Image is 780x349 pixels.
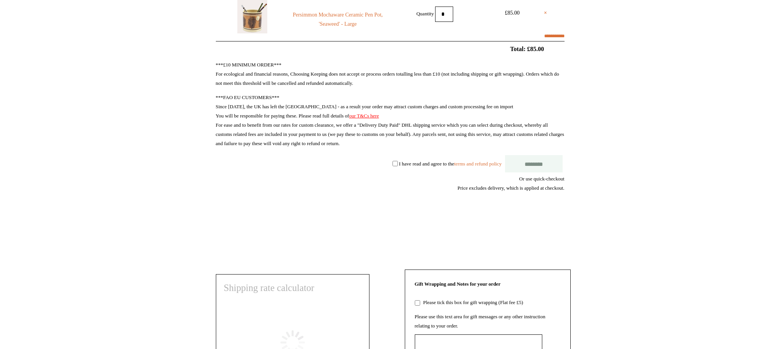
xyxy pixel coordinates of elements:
iframe: PayPal-paypal [507,220,565,241]
a: terms and refund policy [454,160,502,166]
strong: Gift Wrapping and Notes for your order [415,281,501,287]
div: Or use quick-checkout [216,174,565,193]
label: Please use this text area for gift messages or any other instruction relating to your order. [415,314,545,329]
a: our T&Cs here [349,113,379,119]
p: ***£10 MINIMUM ORDER*** For ecological and financial reasons, Choosing Keeping does not accept or... [216,60,565,88]
h2: Total: £85.00 [198,45,582,53]
div: £85.00 [495,8,530,18]
label: Quantity [416,10,434,16]
a: Persimmon Mochaware Ceramic Pen Pot, 'Seaweed' - Large [285,10,390,29]
label: Please tick this box for gift wrapping (Flat fee £5) [421,299,523,305]
label: I have read and agree to the [399,160,502,166]
p: ***FAO EU CUSTOMERS*** Since [DATE], the UK has left the [GEOGRAPHIC_DATA] - as a result your ord... [216,93,565,148]
div: Price excludes delivery, which is applied at checkout. [216,184,565,193]
a: × [544,8,547,18]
